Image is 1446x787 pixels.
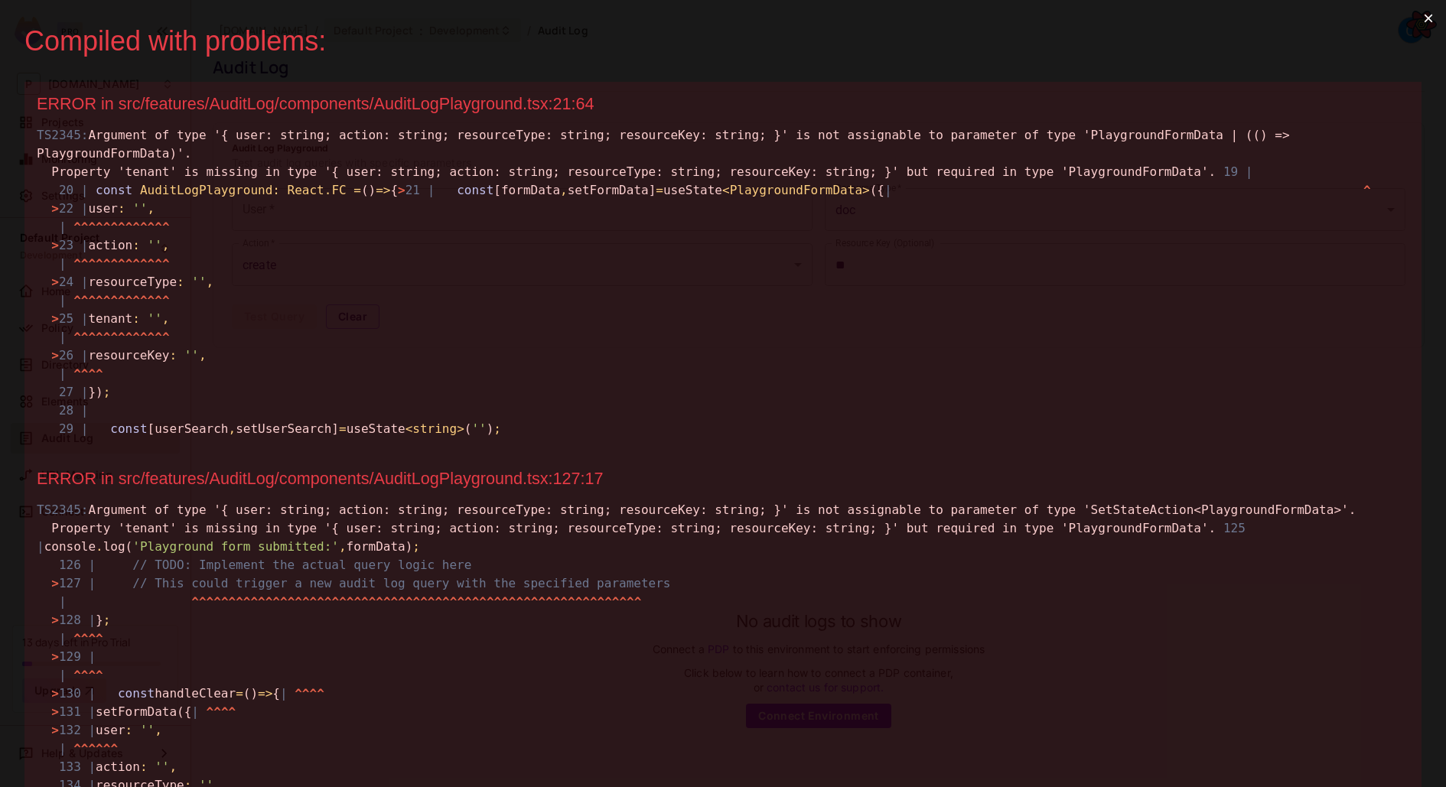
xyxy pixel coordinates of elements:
span: React [288,183,324,197]
span: , [148,201,155,216]
span: ^ [324,594,332,609]
span: ^ [96,330,103,344]
span: | [59,256,67,271]
span: // TODO: Implement the actual query logic here [132,558,471,572]
span: ^ [88,220,96,234]
span: ^ [538,594,546,609]
span: ^ [213,704,221,719]
span: : [140,759,148,774]
span: ^ [479,594,487,609]
span: ^ [435,594,442,609]
span: ^ [243,594,251,609]
span: 27 | [59,385,89,399]
span: ^ [73,631,81,646]
div: Compiled with problems: [24,24,1397,57]
span: | [280,686,288,701]
span: ; [103,385,111,399]
span: '' [155,759,169,774]
span: ^ [288,594,295,609]
span: '' [140,723,155,737]
span: 20 | [59,183,89,197]
span: PlaygroundFormData [730,183,862,197]
span: ^ [494,594,502,609]
span: ^ [125,330,133,344]
span: ^ [376,594,383,609]
span: , [339,539,347,554]
span: ^ [191,594,199,609]
span: 22 | [59,201,89,216]
span: 19 | [1223,164,1253,179]
span: = [236,686,243,701]
span: ^ [110,741,118,756]
span: string [412,421,457,436]
span: ^ [1363,183,1371,197]
span: : [169,348,177,363]
span: ^ [73,256,81,271]
span: > [398,183,405,197]
span: > [51,723,59,737]
span: const [96,183,132,197]
span: ^ [103,256,111,271]
span: ^ [295,686,302,701]
span: > [51,686,59,701]
span: 133 | [59,759,96,774]
span: '' [191,275,206,289]
span: 128 | [59,613,96,627]
span: ^ [162,220,170,234]
span: 'Playground form submitted:' [132,539,339,554]
span: | [884,183,892,197]
span: ^ [391,594,399,609]
span: ^ [125,293,133,307]
span: , [162,238,170,252]
span: ^ [73,220,81,234]
span: ^ [280,594,288,609]
span: ^ [88,330,96,344]
span: ^ [568,594,575,609]
span: ^ [207,594,214,609]
span: ^ [88,631,96,646]
span: ^ [96,741,103,756]
span: ^ [413,594,421,609]
span: ^ [398,594,405,609]
div: ERROR in src/features/AuditLog/components/AuditLogPlayground.tsx:21:64 [37,94,1409,114]
span: > [51,613,59,627]
span: > [51,275,59,289]
span: ^ [73,741,81,756]
span: 129 | [59,649,96,664]
span: ^ [347,594,354,609]
span: ^ [383,594,391,609]
span: () { [formData setFormData] useState ({ user action resourceType tenant resourceKey }) [userSearc... [37,164,1371,436]
span: TS2345: [37,502,88,517]
span: ^ [331,594,339,609]
span: ^ [88,366,96,381]
span: '' [148,238,162,252]
span: ^ [73,293,81,307]
span: 24 | [59,275,89,289]
span: | [59,741,67,756]
span: ^ [118,256,125,271]
span: ^ [450,594,458,609]
span: ^ [88,256,96,271]
div: Argument of type '{ user: string; action: string; resourceType: string; resourceKey: string; }' i... [37,126,1409,438]
span: TS2345: [37,128,88,142]
span: ^ [96,220,103,234]
span: ^ [442,594,450,609]
span: : [272,183,280,197]
span: ^ [140,330,148,344]
span: : [177,275,184,289]
span: ^ [361,594,369,609]
span: | [59,668,67,682]
span: 21 | [405,183,435,197]
span: ^ [118,293,125,307]
span: 126 | [59,558,96,572]
span: '' [184,348,199,363]
span: 131 | [59,704,96,719]
span: ^ [405,594,413,609]
span: ^ [73,330,81,344]
span: ^ [295,594,302,609]
span: ^ [140,293,148,307]
span: 29 | [59,421,89,436]
span: > [51,704,59,719]
span: ^ [110,220,118,234]
span: ^ [155,220,162,234]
